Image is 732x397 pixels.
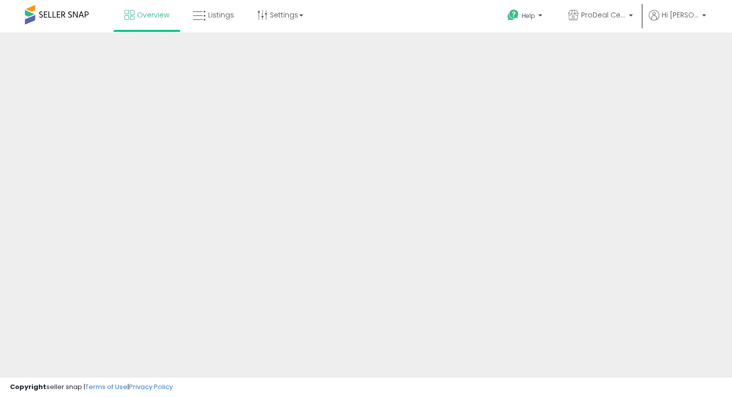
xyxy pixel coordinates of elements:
[522,11,535,20] span: Help
[10,383,173,392] div: seller snap | |
[662,10,699,20] span: Hi [PERSON_NAME]
[649,10,706,32] a: Hi [PERSON_NAME]
[208,10,234,20] span: Listings
[137,10,169,20] span: Overview
[10,382,46,392] strong: Copyright
[85,382,127,392] a: Terms of Use
[129,382,173,392] a: Privacy Policy
[581,10,626,20] span: ProDeal Central
[507,9,519,21] i: Get Help
[499,1,552,32] a: Help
